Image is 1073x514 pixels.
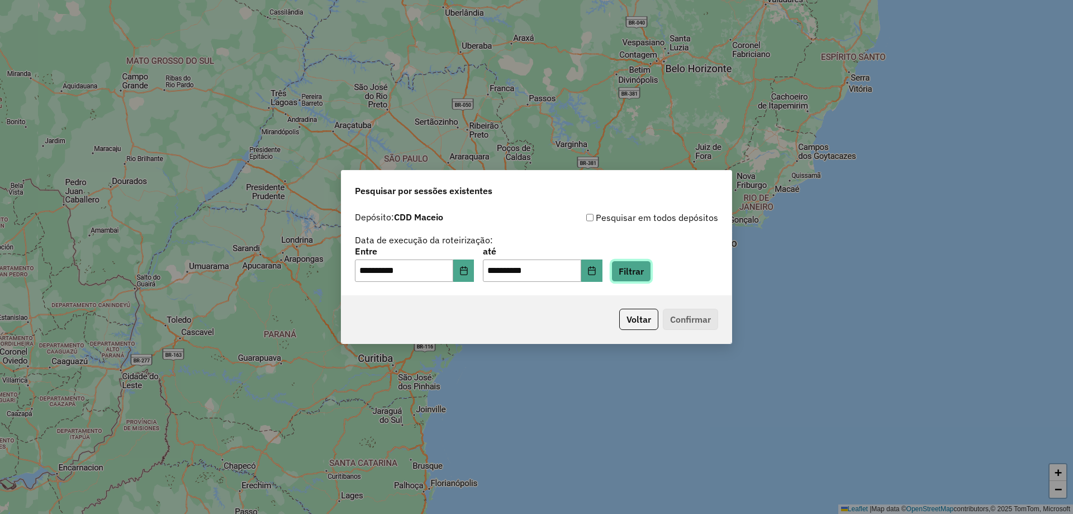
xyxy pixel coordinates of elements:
div: Pesquisar em todos depósitos [536,211,718,224]
button: Voltar [619,309,658,330]
button: Choose Date [581,260,602,282]
label: Entre [355,244,474,258]
button: Choose Date [453,260,474,282]
label: Depósito: [355,210,443,224]
span: Pesquisar por sessões existentes [355,184,492,197]
button: Filtrar [611,261,651,282]
label: Data de execução da roteirização: [355,233,493,247]
label: até [483,244,602,258]
strong: CDD Maceio [394,211,443,223]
